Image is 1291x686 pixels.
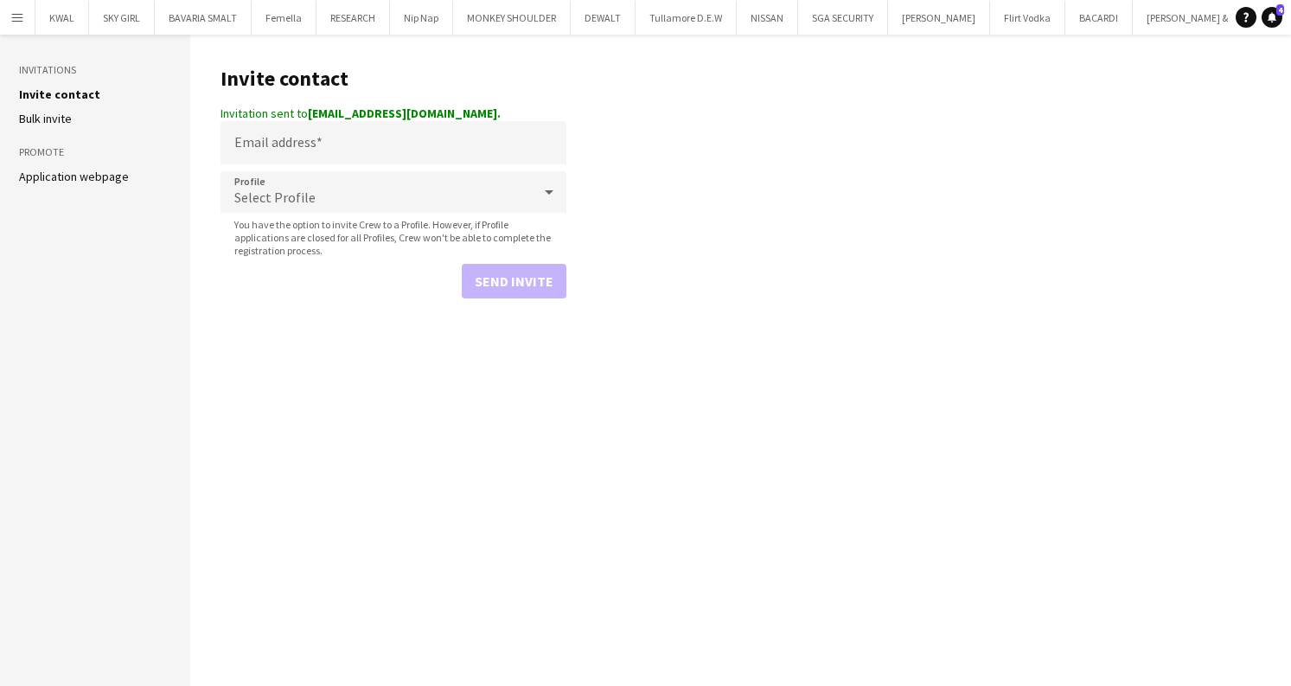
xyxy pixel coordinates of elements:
[220,218,566,257] span: You have the option to invite Crew to a Profile. However, if Profile applications are closed for ...
[390,1,453,35] button: Nip Nap
[798,1,888,35] button: SGA SECURITY
[89,1,155,35] button: SKY GIRL
[737,1,798,35] button: NISSAN
[1276,4,1284,16] span: 4
[19,87,100,102] a: Invite contact
[155,1,252,35] button: BAVARIA SMALT
[220,106,566,121] div: Invitation sent to
[35,1,89,35] button: KWAL
[636,1,737,35] button: Tullamore D.E.W
[453,1,571,35] button: MONKEY SHOULDER
[252,1,316,35] button: Femella
[19,62,171,78] h3: Invitations
[19,144,171,160] h3: Promote
[19,169,129,184] a: Application webpage
[888,1,990,35] button: [PERSON_NAME]
[308,106,501,121] strong: [EMAIL_ADDRESS][DOMAIN_NAME].
[316,1,390,35] button: RESEARCH
[19,111,72,126] a: Bulk invite
[1262,7,1282,28] a: 4
[220,66,566,92] h1: Invite contact
[990,1,1065,35] button: Flirt Vodka
[571,1,636,35] button: DEWALT
[234,189,316,206] span: Select Profile
[1065,1,1133,35] button: BACARDI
